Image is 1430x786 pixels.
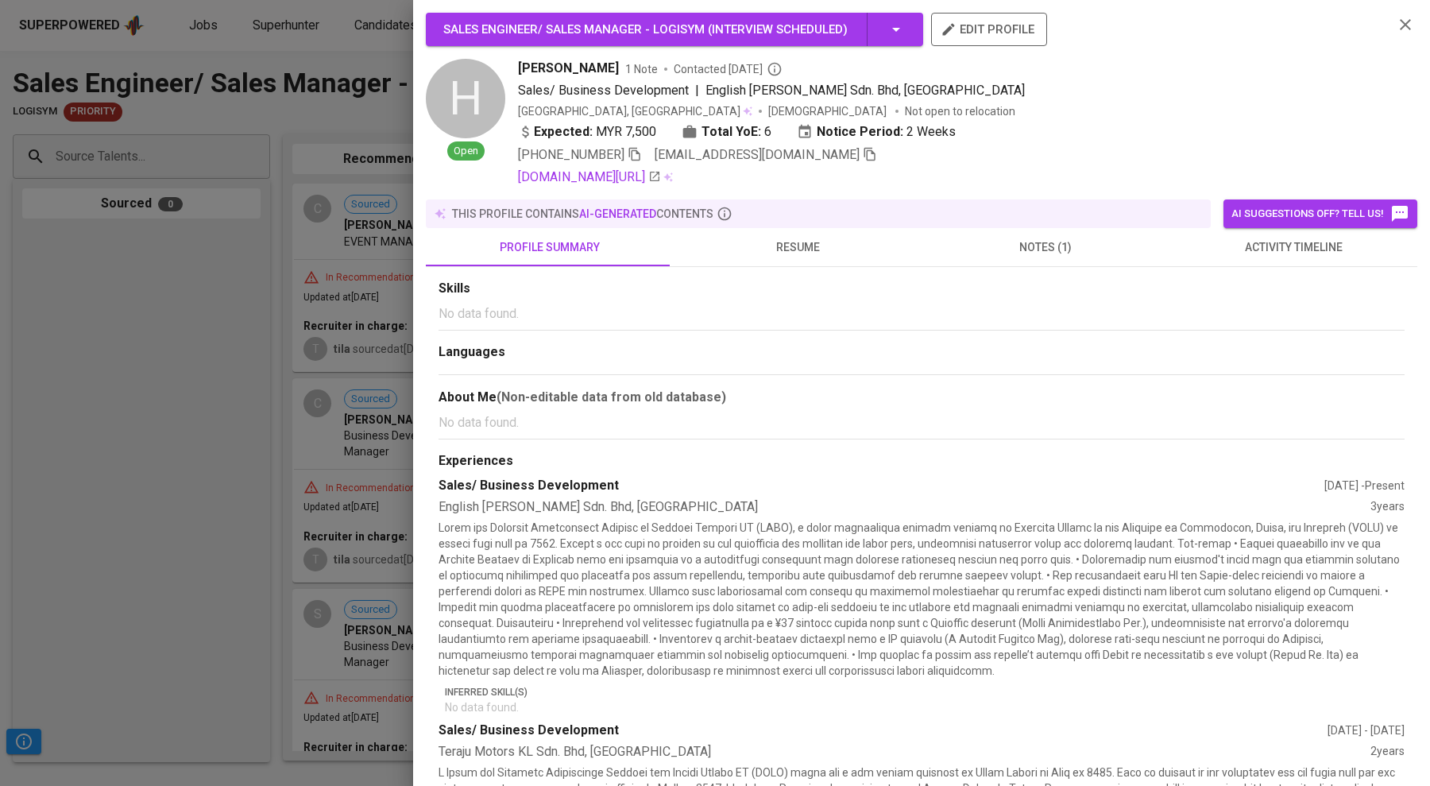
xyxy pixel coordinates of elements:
[625,61,658,77] span: 1 Note
[695,81,699,100] span: |
[797,122,956,141] div: 2 Weeks
[518,103,752,119] div: [GEOGRAPHIC_DATA], [GEOGRAPHIC_DATA]
[1223,199,1417,228] button: AI suggestions off? Tell us!
[905,103,1015,119] p: Not open to relocation
[518,168,661,187] a: [DOMAIN_NAME][URL]
[518,122,656,141] div: MYR 7,500
[1179,238,1408,257] span: activity timeline
[426,59,505,138] div: H
[447,144,485,159] span: Open
[518,147,624,162] span: [PHONE_NUMBER]
[944,19,1034,40] span: edit profile
[767,61,783,77] svg: By Malaysia recruiter
[439,304,1405,323] p: No data found.
[439,388,1405,407] div: About Me
[655,147,860,162] span: [EMAIL_ADDRESS][DOMAIN_NAME]
[931,13,1047,46] button: edit profile
[579,207,656,220] span: AI-generated
[1370,498,1405,517] div: 3 years
[439,498,1370,517] div: English [PERSON_NAME] Sdn. Bhd, [GEOGRAPHIC_DATA]
[1324,478,1405,494] div: [DATE] - Present
[439,477,1324,495] div: Sales/ Business Development
[1370,743,1405,761] div: 2 years
[439,343,1405,362] div: Languages
[1231,204,1409,223] span: AI suggestions off? Tell us!
[931,22,1047,35] a: edit profile
[452,206,713,222] p: this profile contains contents
[439,452,1405,470] div: Experiences
[439,743,1370,761] div: Teraju Motors KL Sdn. Bhd, [GEOGRAPHIC_DATA]
[426,13,923,46] button: Sales Engineer/ Sales Manager - LogiSym (Interview scheduled)
[518,59,619,78] span: [PERSON_NAME]
[439,413,1405,432] p: No data found.
[439,520,1405,679] p: Lorem ips Dolorsit Ametconsect Adipisc el Seddoei Tempori UT (LABO), e dolor magnaaliqua enimadm ...
[445,699,1405,715] p: No data found.
[705,83,1025,98] span: English [PERSON_NAME] Sdn. Bhd, [GEOGRAPHIC_DATA]
[435,238,664,257] span: profile summary
[1328,722,1405,738] div: [DATE] - [DATE]
[764,122,771,141] span: 6
[439,280,1405,298] div: Skills
[701,122,761,141] b: Total YoE:
[817,122,903,141] b: Notice Period:
[534,122,593,141] b: Expected:
[518,83,689,98] span: Sales/ Business Development
[931,238,1160,257] span: notes (1)
[497,389,726,405] b: (Non-editable data from old database)
[768,103,889,119] span: [DEMOGRAPHIC_DATA]
[683,238,912,257] span: resume
[674,61,783,77] span: Contacted [DATE]
[443,22,848,37] span: Sales Engineer/ Sales Manager - LogiSym ( Interview scheduled )
[439,722,1328,740] div: Sales/ Business Development
[445,685,1405,699] p: Inferred Skill(s)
